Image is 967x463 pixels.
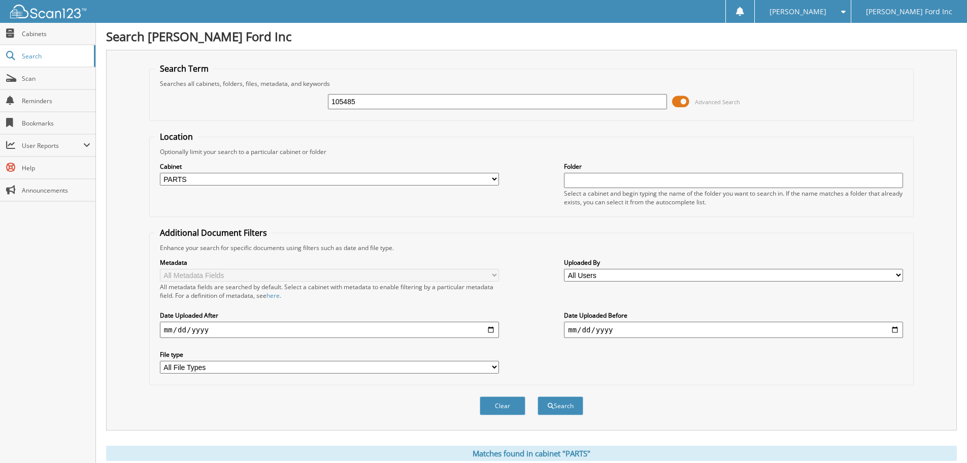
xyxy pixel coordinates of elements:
span: Scan [22,74,90,83]
label: Date Uploaded After [160,311,499,320]
input: end [564,322,903,338]
div: Matches found in cabinet "PARTS" [106,446,957,461]
div: Enhance your search for specific documents using filters such as date and file type. [155,243,908,252]
legend: Additional Document Filters [155,227,272,238]
span: Bookmarks [22,119,90,128]
label: Folder [564,162,903,171]
label: Metadata [160,258,499,267]
span: [PERSON_NAME] Ford Inc [866,9,952,15]
button: Clear [480,396,525,415]
input: start [160,322,499,338]
legend: Location [155,131,198,142]
div: Searches all cabinets, folders, files, metadata, and keywords [155,79,908,88]
legend: Search Term [155,63,214,74]
label: Date Uploaded Before [564,311,903,320]
a: here [266,291,280,300]
img: scan123-logo-white.svg [10,5,86,18]
h1: Search [PERSON_NAME] Ford Inc [106,28,957,45]
label: Cabinet [160,162,499,171]
span: Advanced Search [695,98,740,106]
label: File type [160,350,499,359]
span: Reminders [22,97,90,105]
span: Announcements [22,186,90,195]
label: Uploaded By [564,258,903,267]
button: Search [538,396,583,415]
div: Select a cabinet and begin typing the name of the folder you want to search in. If the name match... [564,189,903,206]
span: User Reports [22,141,83,150]
span: Cabinets [22,29,90,38]
div: Optionally limit your search to a particular cabinet or folder [155,147,908,156]
span: Help [22,164,90,172]
span: Search [22,52,89,60]
span: [PERSON_NAME] [770,9,826,15]
div: All metadata fields are searched by default. Select a cabinet with metadata to enable filtering b... [160,283,499,300]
